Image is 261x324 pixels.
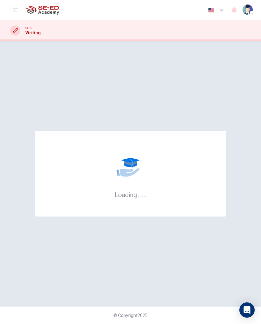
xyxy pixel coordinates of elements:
h1: Writing [25,30,41,35]
img: Profile picture [243,4,253,15]
span: © Copyright 2025 [113,313,148,318]
button: open mobile menu [10,5,20,15]
h6: Loading [115,190,146,199]
img: SE-ED Academy logo [25,4,59,17]
span: CEFR [25,26,32,30]
h6: . [138,189,140,199]
h6: . [144,189,146,199]
div: Open Intercom Messenger [239,302,255,318]
img: en [207,8,215,13]
h6: . [141,189,143,199]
